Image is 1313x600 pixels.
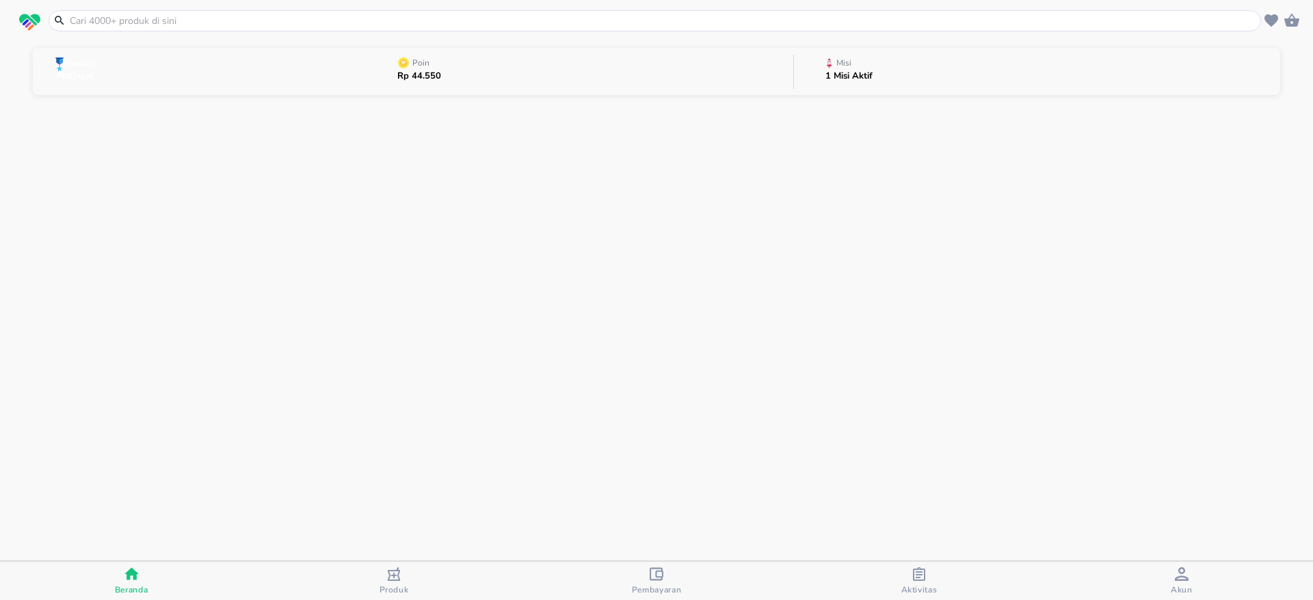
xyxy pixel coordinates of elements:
[68,14,1258,28] input: Cari 4000+ produk di sini
[65,59,94,67] p: Member
[19,14,40,31] img: logo_swiperx_s.bd005f3b.svg
[1050,562,1313,600] button: Akun
[369,44,793,98] button: PoinRp 44.550
[33,44,369,98] button: MemberPlatinum
[412,59,429,67] p: Poin
[901,584,938,595] span: Aktivitas
[397,72,441,81] p: Rp 44.550
[794,44,1280,98] button: Misi1 Misi Aktif
[115,584,148,595] span: Beranda
[788,562,1050,600] button: Aktivitas
[263,562,525,600] button: Produk
[1171,584,1193,595] span: Akun
[836,59,851,67] p: Misi
[525,562,788,600] button: Pembayaran
[825,72,873,81] p: 1 Misi Aktif
[57,72,97,81] p: Platinum
[632,584,682,595] span: Pembayaran
[380,584,409,595] span: Produk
